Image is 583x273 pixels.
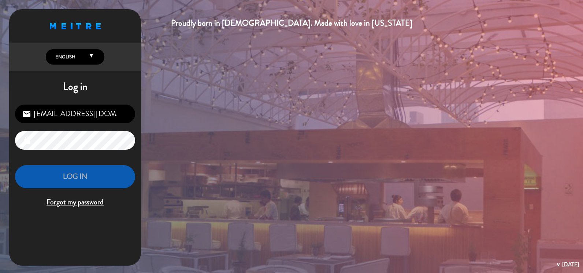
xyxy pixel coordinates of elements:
div: v. [DATE] [557,259,579,269]
i: lock [22,136,31,145]
span: English [53,53,75,61]
button: LOG IN [15,165,135,188]
input: Email [15,105,135,123]
i: email [22,110,31,119]
span: Forgot my password [15,196,135,208]
h1: Log in [9,81,141,93]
